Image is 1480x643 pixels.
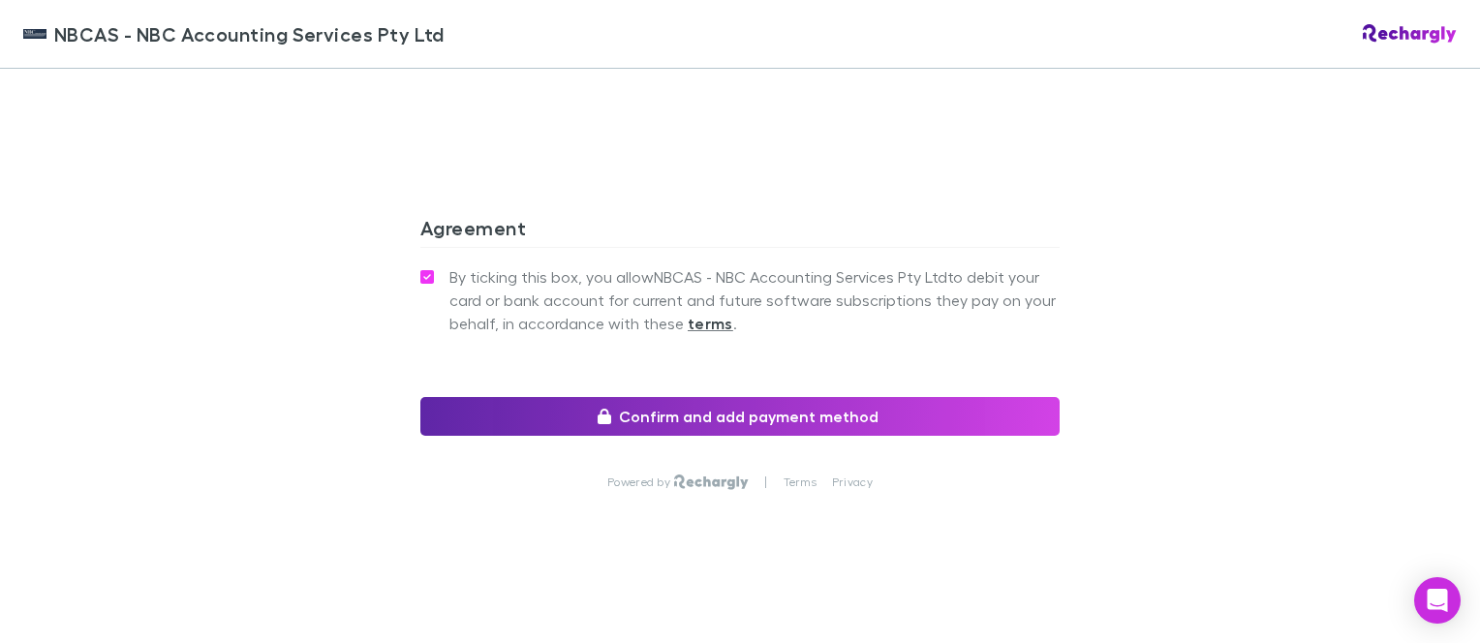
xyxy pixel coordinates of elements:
span: By ticking this box, you allow NBCAS - NBC Accounting Services Pty Ltd to debit your card or bank... [449,265,1060,335]
span: NBCAS - NBC Accounting Services Pty Ltd [54,19,445,48]
h3: Agreement [420,216,1060,247]
button: Confirm and add payment method [420,397,1060,436]
img: NBCAS - NBC Accounting Services Pty Ltd's Logo [23,22,46,46]
a: Privacy [832,475,873,490]
p: Powered by [607,475,674,490]
strong: terms [688,314,733,333]
img: Rechargly Logo [1363,24,1457,44]
a: Terms [784,475,817,490]
div: Open Intercom Messenger [1414,577,1461,624]
p: | [764,475,767,490]
img: Rechargly Logo [674,475,749,490]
